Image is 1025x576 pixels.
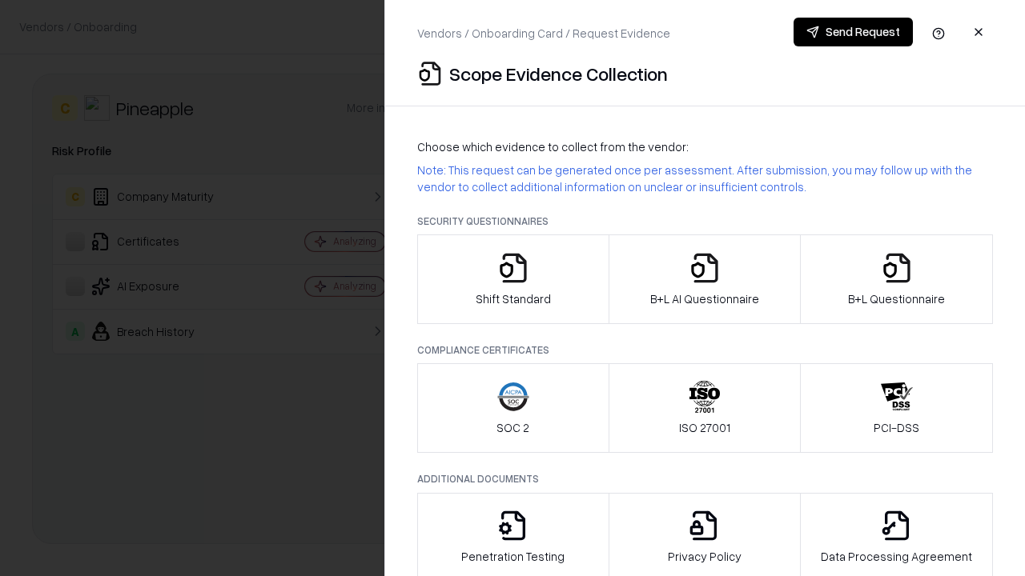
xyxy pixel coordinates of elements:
p: Privacy Policy [668,548,742,565]
p: Additional Documents [417,472,993,486]
p: Shift Standard [476,290,551,307]
button: B+L AI Questionnaire [609,234,802,324]
p: Compliance Certificates [417,343,993,357]
p: Vendors / Onboarding Card / Request Evidence [417,25,670,42]
p: Penetration Testing [461,548,565,565]
button: ISO 27001 [609,363,802,453]
p: SOC 2 [496,419,529,436]
p: B+L AI Questionnaire [650,290,759,307]
p: Security Questionnaires [417,214,993,228]
p: Scope Evidence Collection [449,61,668,86]
p: PCI-DSS [874,419,919,436]
p: B+L Questionnaire [848,290,945,307]
p: ISO 27001 [679,419,730,436]
p: Data Processing Agreement [821,548,972,565]
button: B+L Questionnaire [800,234,993,324]
p: Note: This request can be generated once per assessment. After submission, you may follow up with... [417,162,993,195]
button: SOC 2 [417,363,609,453]
button: PCI-DSS [800,363,993,453]
p: Choose which evidence to collect from the vendor: [417,138,993,155]
button: Shift Standard [417,234,609,324]
button: Send Request [794,18,913,46]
